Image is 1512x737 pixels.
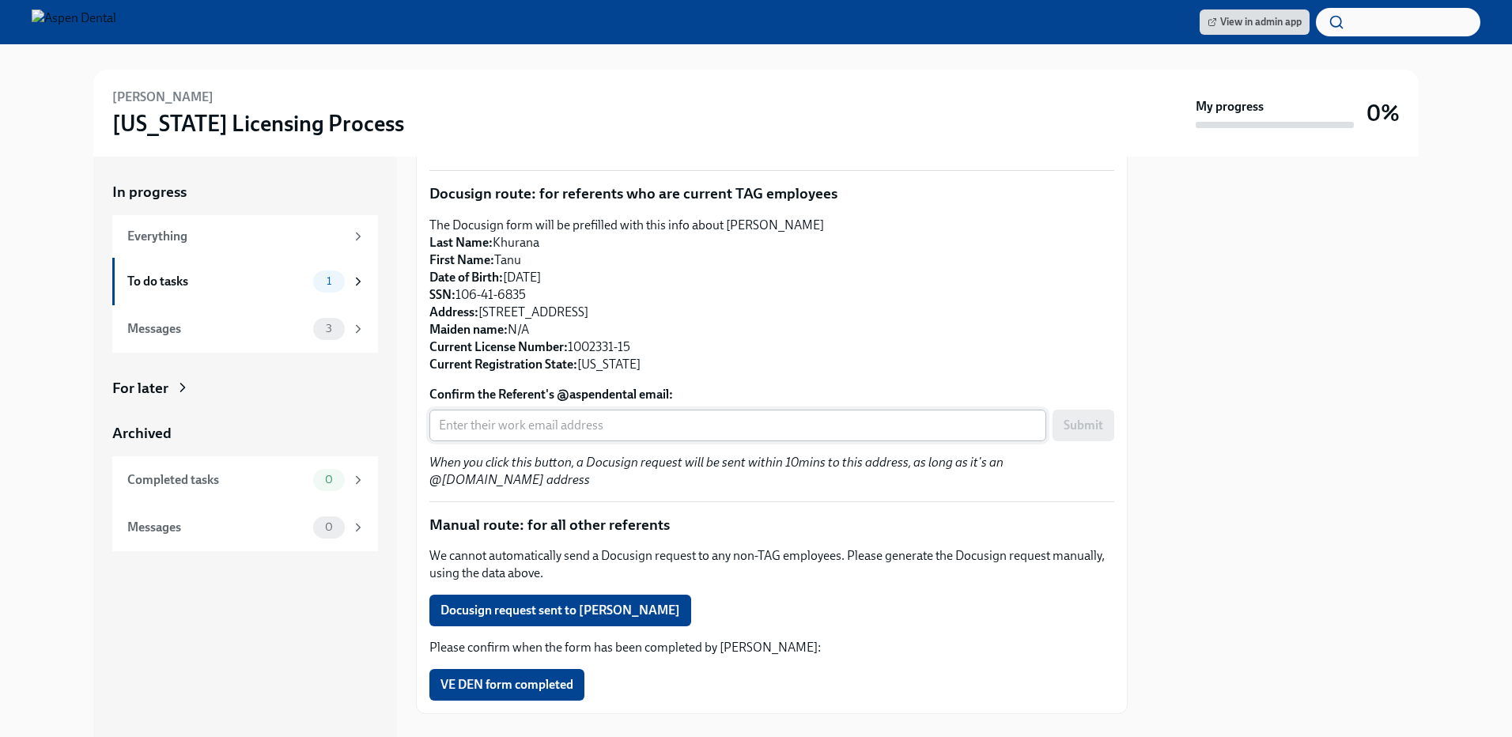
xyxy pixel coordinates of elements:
[32,9,116,35] img: Aspen Dental
[1208,14,1302,30] span: View in admin app
[112,89,214,106] h6: [PERSON_NAME]
[112,456,378,504] a: Completed tasks0
[429,235,493,250] strong: Last Name:
[429,410,1046,441] input: Enter their work email address
[429,287,455,302] strong: SSN:
[429,322,508,337] strong: Maiden name:
[440,603,680,618] span: Docusign request sent to [PERSON_NAME]
[429,252,494,267] strong: First Name:
[429,339,568,354] strong: Current License Number:
[112,182,378,202] a: In progress
[429,270,503,285] strong: Date of Birth:
[1366,99,1400,127] h3: 0%
[1200,9,1310,35] a: View in admin app
[112,258,378,305] a: To do tasks1
[316,521,342,533] span: 0
[112,423,378,444] a: Archived
[316,323,342,334] span: 3
[127,228,345,245] div: Everything
[429,304,478,319] strong: Address:
[112,305,378,353] a: Messages3
[429,669,584,701] button: VE DEN form completed
[112,109,404,138] h3: [US_STATE] Licensing Process
[112,378,168,399] div: For later
[112,378,378,399] a: For later
[112,215,378,258] a: Everything
[127,471,307,489] div: Completed tasks
[127,519,307,536] div: Messages
[127,273,307,290] div: To do tasks
[1196,98,1264,115] strong: My progress
[429,217,1114,373] p: The Docusign form will be prefilled with this info about [PERSON_NAME] Khurana Tanu [DATE] 106-41...
[127,320,307,338] div: Messages
[429,386,1114,403] label: Confirm the Referent's @aspendental email:
[429,547,1114,582] p: We cannot automatically send a Docusign request to any non-TAG employees. Please generate the Doc...
[112,504,378,551] a: Messages0
[440,677,573,693] span: VE DEN form completed
[316,474,342,486] span: 0
[429,183,1114,204] p: Docusign route: for referents who are current TAG employees
[429,515,1114,535] p: Manual route: for all other referents
[429,595,691,626] button: Docusign request sent to [PERSON_NAME]
[429,455,1004,487] em: When you click this button, a Docusign request will be sent within 10mins to this address, as lon...
[317,275,341,287] span: 1
[429,357,577,372] strong: Current Registration State:
[429,639,1114,656] p: Please confirm when the form has been completed by [PERSON_NAME]:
